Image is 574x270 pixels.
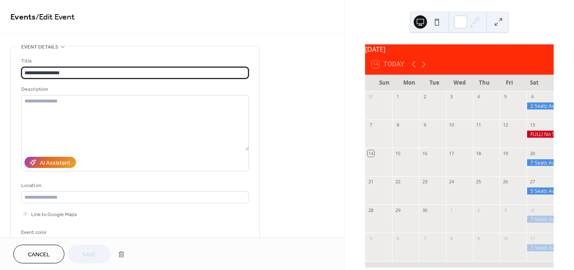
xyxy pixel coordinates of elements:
[368,179,374,185] div: 21
[529,94,535,100] div: 6
[529,179,535,185] div: 27
[527,159,554,166] div: 7 Seats Available
[502,235,508,241] div: 10
[476,207,482,213] div: 2
[449,150,455,156] div: 17
[527,244,554,251] div: 7 Seats Available
[21,181,247,190] div: Location
[368,122,374,128] div: 7
[422,122,428,128] div: 9
[395,235,401,241] div: 6
[522,75,547,91] div: Sat
[447,75,472,91] div: Wed
[502,207,508,213] div: 3
[368,235,374,241] div: 5
[476,179,482,185] div: 25
[472,75,497,91] div: Thu
[36,9,75,25] span: / Edit Event
[422,235,428,241] div: 7
[395,94,401,100] div: 1
[476,235,482,241] div: 9
[449,235,455,241] div: 8
[449,179,455,185] div: 24
[529,207,535,213] div: 4
[527,187,554,195] div: 5 Seats Available
[372,75,397,91] div: Sun
[395,179,401,185] div: 22
[21,228,83,237] div: Event color
[502,94,508,100] div: 5
[422,150,428,156] div: 16
[529,235,535,241] div: 11
[13,245,64,263] button: Cancel
[527,131,554,138] div: FULL! No Seats Available
[395,122,401,128] div: 8
[502,179,508,185] div: 26
[28,251,50,259] span: Cancel
[395,150,401,156] div: 15
[476,94,482,100] div: 4
[529,150,535,156] div: 20
[476,122,482,128] div: 11
[368,94,374,100] div: 31
[368,207,374,213] div: 28
[497,75,522,91] div: Fri
[397,75,422,91] div: Mon
[527,102,554,109] div: 2 Seats Available
[422,179,428,185] div: 23
[21,57,247,66] div: Title
[502,150,508,156] div: 19
[422,207,428,213] div: 30
[31,210,77,219] span: Link to Google Maps
[449,122,455,128] div: 10
[422,94,428,100] div: 2
[529,122,535,128] div: 13
[476,150,482,156] div: 18
[449,94,455,100] div: 3
[422,75,447,91] div: Tue
[21,85,247,94] div: Description
[40,159,70,168] div: AI Assistant
[21,43,58,51] span: Event details
[25,157,76,168] button: AI Assistant
[502,122,508,128] div: 12
[365,44,554,54] div: [DATE]
[10,9,36,25] a: Events
[449,207,455,213] div: 1
[395,207,401,213] div: 29
[368,150,374,156] div: 14
[527,216,554,223] div: 7 Seats Available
